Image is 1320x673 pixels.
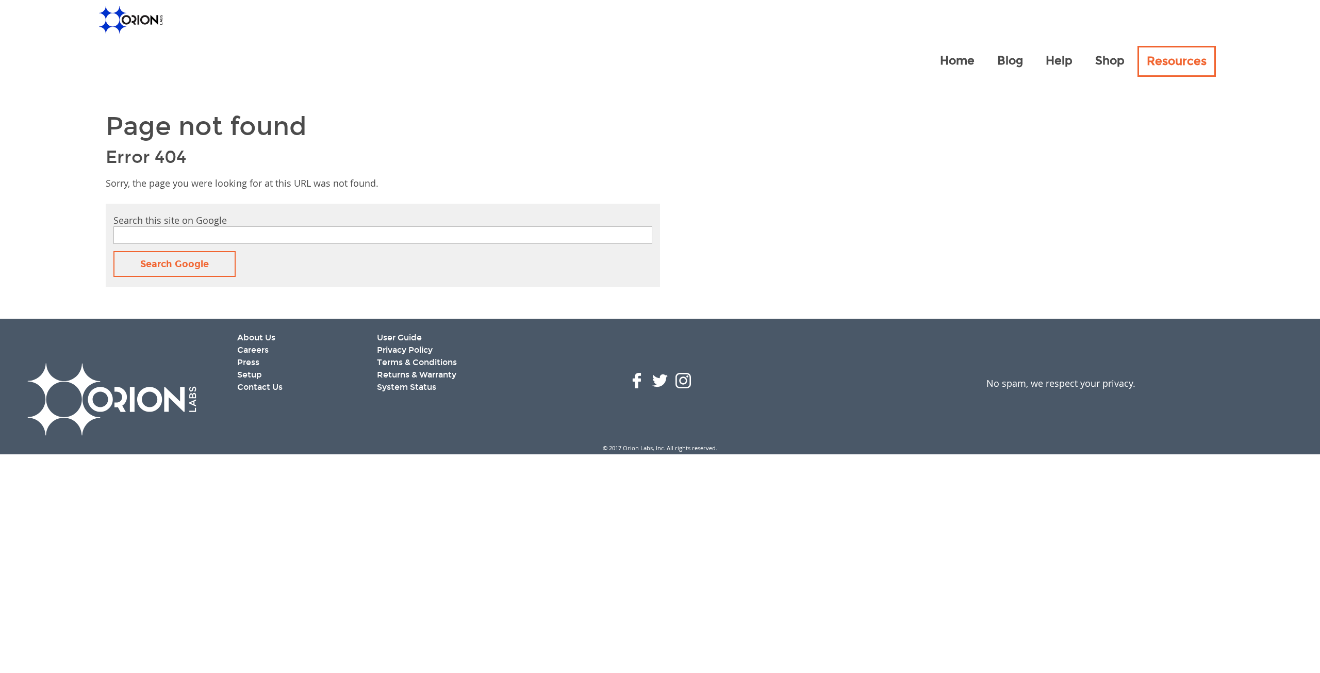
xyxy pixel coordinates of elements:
[237,381,377,393] a: Contact Us
[931,46,983,77] a: Home
[237,344,377,356] a: Careers
[106,177,1214,189] p: Sorry, the page you were looking for at this URL was not found.
[377,332,576,344] a: User Guide
[675,373,691,388] img: instagram-logo.svg
[377,356,576,369] a: Terms & Conditions
[237,369,377,381] a: Setup
[237,356,377,369] a: Press
[377,344,576,356] a: Privacy Policy
[1086,46,1133,77] a: Shop
[26,363,197,436] img: orionlabs
[1037,46,1081,77] a: Help
[1137,46,1216,77] a: Resources
[377,381,576,393] a: System Status
[828,377,1294,389] p: No spam, we respect your privacy.
[113,251,236,277] a: Search Google
[652,373,668,388] img: twitter-logo.svg
[237,332,377,344] a: About Us
[106,147,1214,168] h2: Error 404
[26,442,1294,454] p: © 2017 Orion Labs, Inc. All rights reserved.
[629,373,645,388] img: facebook-logo.svg
[377,369,576,381] a: Returns & Warranty
[931,45,1219,77] div: Navigation Menu
[106,113,1214,139] h1: Page not found
[99,6,162,34] img: OrionLabs
[113,214,227,226] label: Search this site on Google
[988,46,1031,77] a: Blog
